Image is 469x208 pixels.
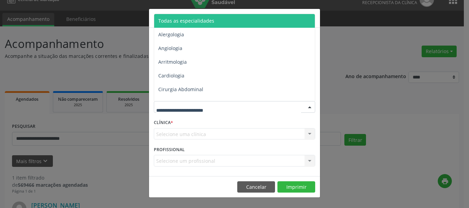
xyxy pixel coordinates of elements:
button: Close [306,9,320,26]
label: PROFISSIONAL [154,144,185,155]
button: Imprimir [277,181,315,193]
label: CLÍNICA [154,118,173,128]
span: Cardiologia [158,72,184,79]
span: Angiologia [158,45,182,51]
button: Cancelar [237,181,275,193]
span: Arritmologia [158,59,187,65]
span: Cirurgia Bariatrica [158,100,201,106]
span: Alergologia [158,31,184,38]
h5: Relatório de agendamentos [154,14,232,23]
span: Todas as especialidades [158,17,214,24]
span: Cirurgia Abdominal [158,86,203,93]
